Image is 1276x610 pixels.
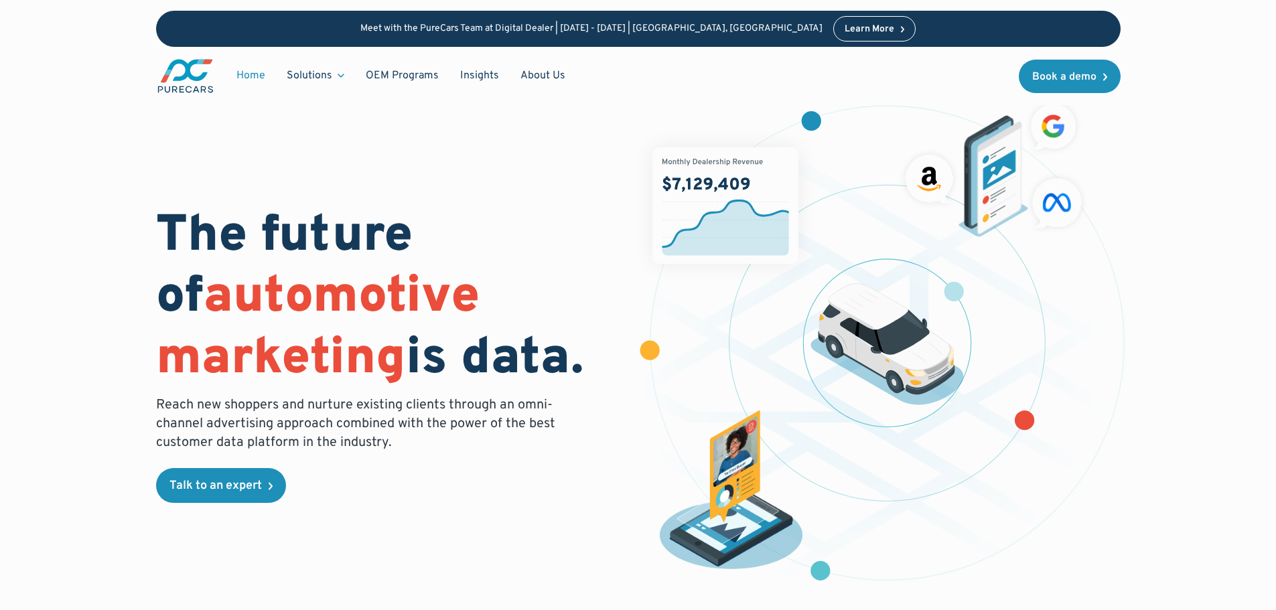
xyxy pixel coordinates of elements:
img: ads on social media and advertising partners [899,97,1089,236]
img: persona of a buyer [648,410,812,574]
img: chart showing monthly dealership revenue of $7m [652,147,798,264]
span: automotive marketing [156,266,480,391]
p: Reach new shoppers and nurture existing clients through an omni-channel advertising approach comb... [156,396,563,452]
div: Solutions [276,63,355,88]
div: Talk to an expert [169,480,262,492]
a: OEM Programs [355,63,449,88]
a: Book a demo [1019,60,1121,93]
a: Insights [449,63,510,88]
a: Home [226,63,276,88]
p: Meet with the PureCars Team at Digital Dealer | [DATE] - [DATE] | [GEOGRAPHIC_DATA], [GEOGRAPHIC_... [360,23,823,35]
a: Talk to an expert [156,468,286,503]
a: About Us [510,63,576,88]
a: Learn More [833,16,916,42]
img: purecars logo [156,58,215,94]
a: main [156,58,215,94]
div: Book a demo [1032,72,1096,82]
h1: The future of is data. [156,207,622,390]
div: Learn More [845,25,894,34]
div: Solutions [287,68,332,83]
img: illustration of a vehicle [810,283,965,405]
